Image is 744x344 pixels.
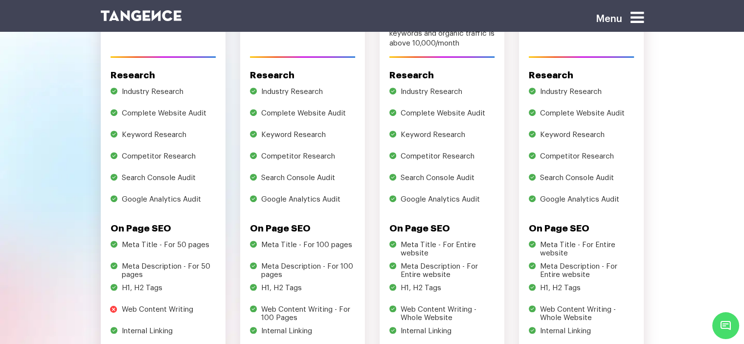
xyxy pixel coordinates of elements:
li: Internal Linking [122,327,216,343]
li: Meta Title - For Entire website [540,241,634,256]
li: Web Content Writing - Whole Website [540,305,634,321]
li: Complete Website Audit [261,109,355,125]
li: Keyword Research [540,131,634,146]
li: Web Content Writing - Whole Website [401,305,495,321]
li: Meta Description - For 50 pages [122,262,216,278]
li: Industry Research [261,88,355,103]
h5: Research [111,70,216,80]
li: Google Analytics Audit [261,195,355,211]
li: Search Console Audit [122,174,216,189]
li: Meta Title - For 100 pages [261,241,355,256]
h5: Research [529,70,634,80]
li: Competitor Research [122,152,216,168]
li: Meta Title - For Entire website [401,241,495,256]
li: Meta Description - For Entire website [401,262,495,278]
li: Web Content Writing [122,305,216,321]
li: Google Analytics Audit [401,195,495,211]
li: H1, H2 Tags [122,284,216,299]
li: Industry Research [540,88,634,103]
li: Internal Linking [540,327,634,343]
li: H1, H2 Tags [261,284,355,299]
li: Google Analytics Audit [122,195,216,211]
li: Complete Website Audit [540,109,634,125]
li: Internal Linking [261,327,355,343]
li: Competitor Research [540,152,634,168]
li: H1, H2 Tags [401,284,495,299]
li: Keyword Research [122,131,216,146]
li: Keyword Research [401,131,495,146]
li: Meta Description - For 100 pages [261,262,355,278]
h5: On Page SEO [389,223,495,233]
li: Web Content Writing - For 100 Pages [261,305,355,321]
li: H1, H2 Tags [540,284,634,299]
li: Search Console Audit [401,174,495,189]
h5: On Page SEO [529,223,634,233]
li: Industry Research [401,88,495,103]
li: Google Analytics Audit [540,195,634,211]
h5: Research [250,70,355,80]
li: Complete Website Audit [122,109,216,125]
li: Internal Linking [401,327,495,343]
li: Keyword Research [261,131,355,146]
span: Chat Widget [712,312,739,339]
li: Search Console Audit [540,174,634,189]
h5: On Page SEO [250,223,355,233]
li: Complete Website Audit [401,109,495,125]
h5: Research [389,70,495,80]
li: Search Console Audit [261,174,355,189]
li: Meta Description - For Entire website [540,262,634,278]
img: logo SVG [101,10,182,21]
li: Meta Title - For 50 pages [122,241,216,256]
li: Competitor Research [261,152,355,168]
h5: On Page SEO [111,223,216,233]
li: Competitor Research [401,152,495,168]
li: Industry Research [122,88,216,103]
